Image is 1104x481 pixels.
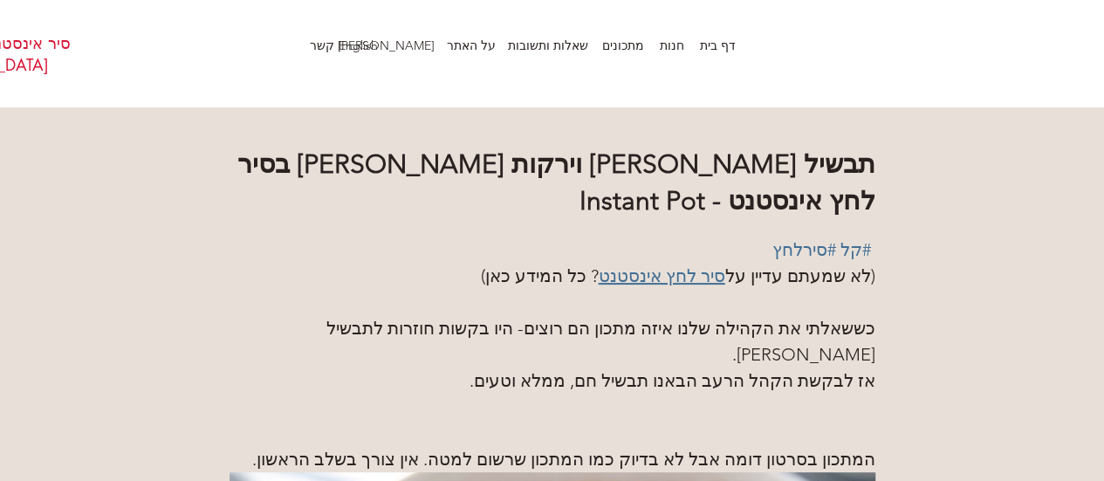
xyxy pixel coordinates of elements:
a: סיר לחץ אינסטנט [599,265,725,286]
a: שאלות ותשובות [504,32,597,58]
a: #סירלחץ [772,239,836,260]
a: על האתר [443,32,504,58]
span: (לא שמעתם עדיין על [725,265,875,286]
a: [PERSON_NAME] קשר [387,32,443,58]
p: [PERSON_NAME] קשר [301,32,443,58]
a: English [330,32,387,58]
a: חנות [653,32,693,58]
span: אז לבקשת הקהל הרעב הבאנו תבשיל חם, ממלא וטעים. [470,370,875,391]
span: ? כל המידע כאן) [481,265,599,286]
span: המתכון בסרטון דומה אבל לא בדיוק כמו המתכון שרשום למטה. אין צורך בשלב הראשון. [252,449,875,470]
p: שאלות ותשובות [499,32,597,58]
span: כששאלתי את הקהילה שלנו איזה מתכון הם רוצים- היו בקשות חוזרות לתבשיל [PERSON_NAME]. [322,318,875,365]
p: חנות [651,32,693,58]
a: #קל [840,239,871,260]
nav: אתר [291,32,744,58]
a: מתכונים [597,32,653,58]
p: מתכונים [593,32,653,58]
a: דף בית [693,32,744,58]
p: דף בית [691,32,744,58]
p: על האתר [438,32,504,58]
h1: תבשיל [PERSON_NAME] וירקות [PERSON_NAME] בסיר לחץ אינסטנט - Instant Pot [230,146,875,219]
